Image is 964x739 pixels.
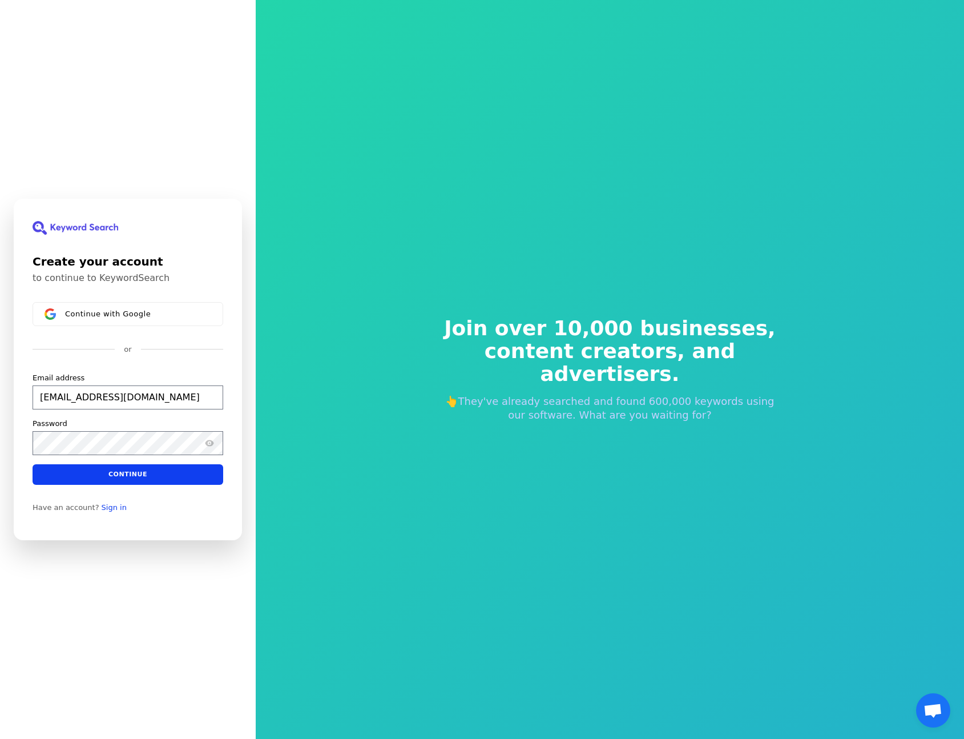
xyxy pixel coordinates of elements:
button: Sign in with GoogleContinue with Google [33,302,223,326]
span: Join over 10,000 businesses, [437,317,784,340]
label: Email address [33,373,84,383]
label: Password [33,419,67,429]
span: Continue with Google [65,310,151,319]
button: Continue [33,464,223,485]
h1: Create your account [33,253,223,270]
span: Have an account? [33,503,99,512]
span: content creators, and advertisers. [437,340,784,385]
p: or [124,344,131,355]
p: 👆They've already searched and found 600,000 keywords using our software. What are you waiting for? [437,395,784,422]
img: KeywordSearch [33,221,118,235]
img: Sign in with Google [45,308,56,320]
div: Open de chat [916,693,950,728]
p: to continue to KeywordSearch [33,272,223,284]
button: Show password [203,436,216,450]
a: Sign in [102,503,127,512]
